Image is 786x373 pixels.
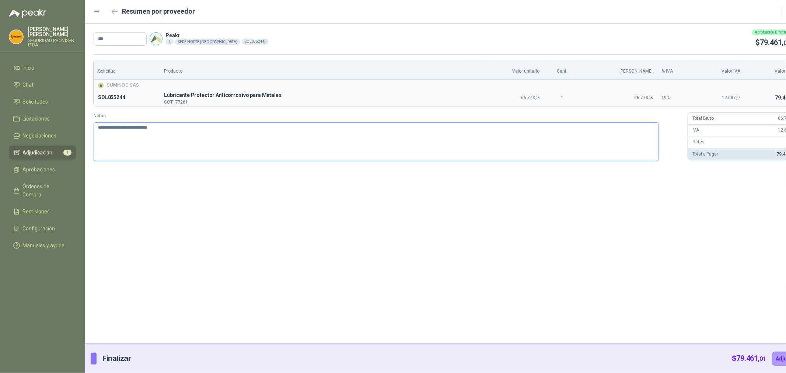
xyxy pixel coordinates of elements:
[737,354,766,363] span: 79.461
[580,60,657,80] th: [PERSON_NAME]
[175,39,240,45] div: SEDE NORTE-[GEOGRAPHIC_DATA]
[23,182,69,199] span: Órdenes de Compra
[160,60,478,80] th: Producto
[28,38,76,47] p: SEGURIDAD PROVISER LTDA
[657,89,694,107] td: 19 %
[242,39,269,45] div: SOL055244 -
[692,139,705,146] p: Fletes
[122,6,195,17] h2: Resumen por proveedor
[634,95,653,100] span: 66.773
[23,98,48,106] span: Solicitudes
[28,27,76,37] p: [PERSON_NAME] [PERSON_NAME]
[9,61,76,75] a: Inicio
[164,100,474,104] p: COT177261
[9,222,76,236] a: Configuración
[694,60,745,80] th: Valor IVA
[98,93,155,102] p: SOL055244
[692,115,714,122] p: Total Bruto
[478,60,544,80] th: Valor unitario
[544,60,580,80] th: Cant.
[165,39,174,45] div: 1
[23,241,65,250] span: Manuales y ayuda
[544,89,580,107] td: 1
[9,163,76,177] a: Aprobaciones
[23,224,55,233] span: Configuración
[23,165,55,174] span: Aprobaciones
[758,355,766,362] span: ,01
[164,91,474,100] p: L
[9,95,76,109] a: Solicitudes
[692,151,718,158] p: Total a Pagar
[9,78,76,92] a: Chat
[23,81,34,89] span: Chat
[9,205,76,219] a: Remisiones
[23,208,50,216] span: Remisiones
[150,33,162,45] img: Company Logo
[9,112,76,126] a: Licitaciones
[648,96,653,100] span: ,95
[94,60,160,80] th: Solicitud
[23,132,57,140] span: Negociaciones
[657,60,694,80] th: % IVA
[23,115,50,123] span: Licitaciones
[23,149,53,157] span: Adjudicación
[63,150,71,156] span: 1
[164,91,474,100] span: Lubricante Protector Anticorrosivo para Metales
[535,96,540,100] span: ,95
[165,33,269,38] p: Peakr
[9,179,76,202] a: Órdenes de Compra
[9,9,46,18] img: Logo peakr
[94,112,682,119] label: Notas
[736,96,740,100] span: ,06
[732,353,766,364] p: $
[102,353,131,364] p: Finalizar
[722,95,740,100] span: 12.687
[9,146,76,160] a: Adjudicación1
[9,238,76,252] a: Manuales y ayuda
[521,95,540,100] span: 66.773
[9,129,76,143] a: Negociaciones
[692,127,699,134] p: IVA
[9,30,23,44] img: Company Logo
[23,64,35,72] span: Inicio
